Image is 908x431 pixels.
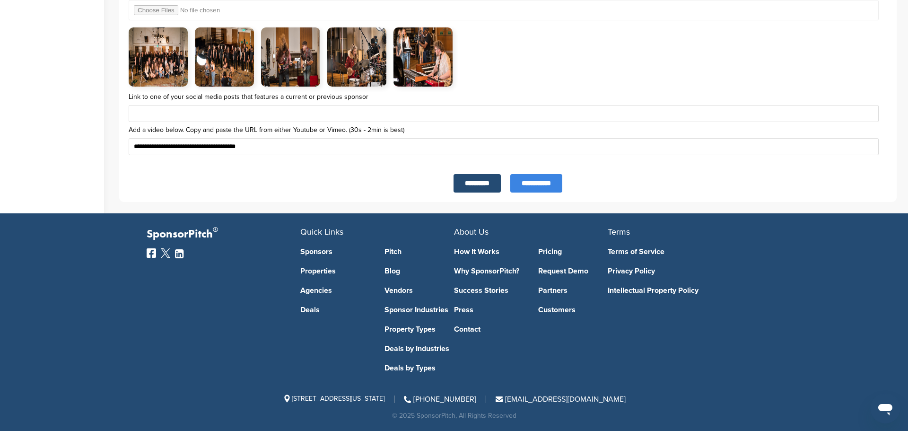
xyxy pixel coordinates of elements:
[454,287,524,294] a: Success Stories
[384,345,454,352] a: Deals by Industries
[129,94,887,100] label: Link to one of your social media posts that features a current or previous sponsor
[404,395,476,404] a: [PHONE_NUMBER]
[608,227,630,237] span: Terms
[384,364,454,372] a: Deals by Types
[300,248,370,255] a: Sponsors
[384,325,454,333] a: Property Types
[496,395,626,404] a: [EMAIL_ADDRESS][DOMAIN_NAME]
[870,393,900,423] iframe: Button to launch messaging window
[300,227,343,237] span: Quick Links
[454,227,489,237] span: About Us
[261,27,320,87] img: Additional Attachment
[384,306,454,314] a: Sponsor Industries
[384,248,454,255] a: Pitch
[300,267,370,275] a: Properties
[393,27,453,87] img: Additional Attachment
[129,27,188,87] img: Additional Attachment
[129,127,887,133] label: Add a video below. Copy and paste the URL from either Youtube or Vimeo. (30s - 2min is best)
[538,248,608,255] a: Pricing
[327,27,386,87] img: Additional Attachment
[384,287,454,294] a: Vendors
[161,248,170,258] img: Twitter
[538,287,608,294] a: Partners
[282,395,384,403] span: [STREET_ADDRESS][US_STATE]
[454,267,524,275] a: Why SponsorPitch?
[608,267,747,275] a: Privacy Policy
[608,287,747,294] a: Intellectual Property Policy
[147,248,156,258] img: Facebook
[454,248,524,255] a: How It Works
[538,267,608,275] a: Request Demo
[608,248,747,255] a: Terms of Service
[147,413,761,419] div: © 2025 SponsorPitch, All Rights Reserved
[454,325,524,333] a: Contact
[454,306,524,314] a: Press
[300,306,370,314] a: Deals
[195,27,254,87] img: Additional Attachment
[384,267,454,275] a: Blog
[300,287,370,294] a: Agencies
[147,228,300,241] p: SponsorPitch
[538,306,608,314] a: Customers
[213,224,218,236] span: ®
